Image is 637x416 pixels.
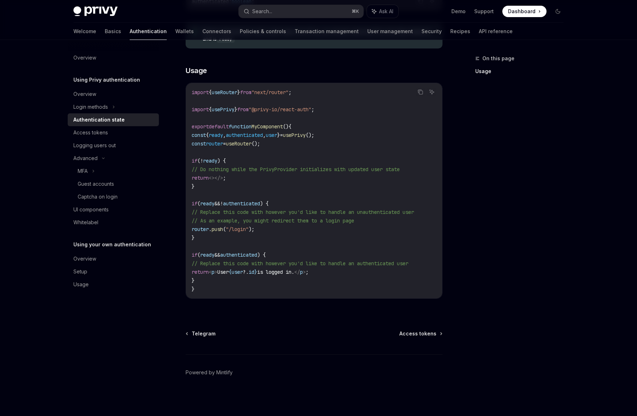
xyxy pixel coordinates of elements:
span: < [209,269,212,275]
span: { [289,123,291,130]
div: Setup [73,267,87,276]
span: <></> [209,175,223,181]
span: . [209,226,212,232]
span: () [283,123,289,130]
span: ⌘ K [352,9,359,14]
span: id [249,269,254,275]
span: </ [294,269,300,275]
a: Support [474,8,494,15]
a: Welcome [73,23,96,40]
a: Setup [68,265,159,278]
div: Overview [73,53,96,62]
h5: Using Privy authentication [73,76,140,84]
span: useRouter [212,89,237,96]
h5: Using your own authentication [73,240,151,249]
span: push [212,226,223,232]
a: API reference [479,23,513,40]
span: , [263,132,266,138]
span: ); [249,226,254,232]
div: Advanced [73,154,98,163]
span: Ask AI [379,8,393,15]
button: Search...⌘K [239,5,363,18]
span: ready [203,158,217,164]
span: } [237,89,240,96]
span: ! [220,200,223,207]
span: useRouter [226,140,252,147]
span: if [192,252,197,258]
span: ready [200,200,214,207]
span: } [254,269,257,275]
span: } [192,277,195,284]
span: authenticated [226,132,263,138]
span: user [232,269,243,275]
span: } [234,106,237,113]
a: Overview [68,51,159,64]
span: "/login" [226,226,249,232]
span: user [266,132,277,138]
span: // Replace this code with however you'd like to handle an unauthenticated user [192,209,414,215]
span: p [300,269,303,275]
span: import [192,89,209,96]
span: { [209,106,212,113]
span: ) { [217,158,226,164]
span: import [192,106,209,113]
div: Guest accounts [78,180,114,188]
div: Whitelabel [73,218,98,227]
span: default [209,123,229,130]
span: { [229,269,232,275]
span: usePrivy [212,106,234,113]
span: = [223,140,226,147]
span: } [192,183,195,190]
span: { [209,89,212,96]
span: // Do nothing while the PrivyProvider initializes with updated user state [192,166,400,173]
a: Overview [68,252,159,265]
span: && [214,252,220,258]
span: User [217,269,229,275]
div: Logging users out [73,141,116,150]
span: ?. [243,269,249,275]
span: (); [306,132,314,138]
span: On this page [482,54,514,63]
span: "next/router" [252,89,289,96]
span: // As an example, you might redirect them to a login page [192,217,354,224]
span: return [192,269,209,275]
div: Captcha on login [78,192,118,201]
span: router [192,226,209,232]
a: Authentication [130,23,167,40]
a: Logging users out [68,139,159,152]
a: Usage [68,278,159,291]
div: Access tokens [73,128,108,137]
a: Basics [105,23,121,40]
div: MFA [78,167,88,175]
span: Telegram [192,330,216,337]
span: ; [223,175,226,181]
div: Usage [73,280,89,289]
a: Telegram [186,330,216,337]
span: ( [223,226,226,232]
span: if [192,200,197,207]
a: Whitelabel [68,216,159,229]
span: } [192,235,195,241]
div: Search... [252,7,272,16]
span: > [214,269,217,275]
span: Usage [186,66,207,76]
span: if [192,158,197,164]
a: Powered by Mintlify [186,369,233,376]
a: Access tokens [68,126,159,139]
span: is logged in. [257,269,294,275]
span: > [303,269,306,275]
span: ; [289,89,291,96]
span: ( [197,158,200,164]
a: Overview [68,88,159,101]
span: // Replace this code with however you'd like to handle an authenticated user [192,260,408,267]
div: Overview [73,90,96,98]
button: Copy the contents from the code block [416,87,425,97]
button: Ask AI [367,5,398,18]
a: Guest accounts [68,178,159,190]
span: Dashboard [508,8,535,15]
a: User management [367,23,413,40]
a: Security [421,23,442,40]
span: ! [200,158,203,164]
a: Recipes [450,23,470,40]
div: Overview [73,255,96,263]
